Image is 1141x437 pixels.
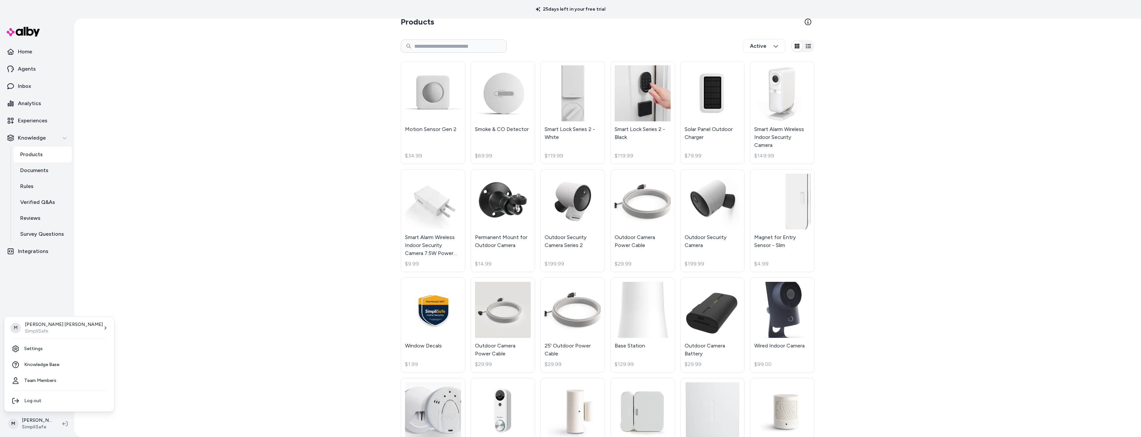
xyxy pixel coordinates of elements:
span: M [10,323,21,333]
a: Settings [7,341,111,357]
span: Knowledge Base [24,361,59,368]
p: [PERSON_NAME] [PERSON_NAME] [25,321,103,328]
a: Team Members [7,373,111,389]
div: Log out [7,393,111,409]
p: SimpliSafe [25,328,103,335]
